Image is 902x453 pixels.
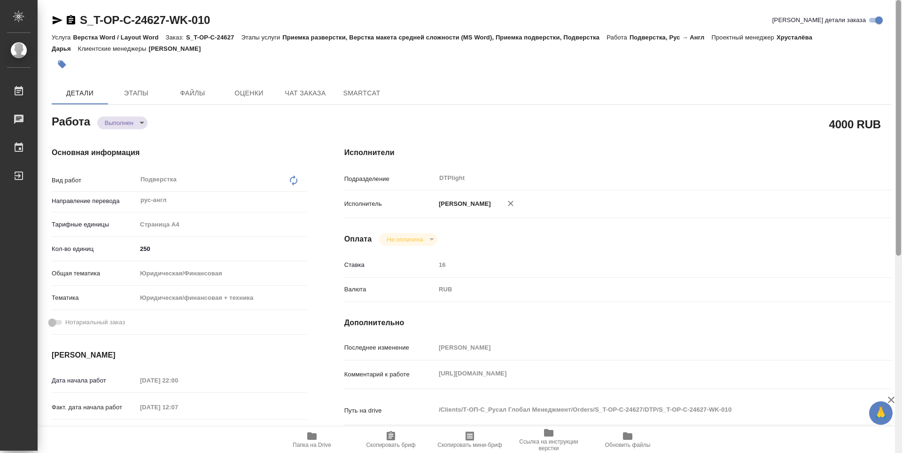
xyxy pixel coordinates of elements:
[437,442,502,448] span: Скопировать мини-бриф
[869,401,893,425] button: 🙏
[351,427,430,453] button: Скопировать бриф
[509,427,588,453] button: Ссылка на инструкции верстки
[344,317,892,328] h4: Дополнительно
[186,34,241,41] p: S_T-OP-C-24627
[170,87,215,99] span: Файлы
[435,366,846,382] textarea: [URL][DOMAIN_NAME]
[137,217,307,233] div: Страница А4
[241,34,282,41] p: Этапы услуги
[607,34,630,41] p: Работа
[430,427,509,453] button: Скопировать мини-бриф
[97,117,148,129] div: Выполнен
[344,370,435,379] p: Комментарий к работе
[293,442,331,448] span: Папка на Drive
[339,87,384,99] span: SmartCat
[515,438,583,452] span: Ссылка на инструкции верстки
[829,116,881,132] h2: 4000 RUB
[137,400,219,414] input: Пустое поле
[137,290,307,306] div: Юридическая/финансовая + техника
[605,442,651,448] span: Обновить файлы
[57,87,102,99] span: Детали
[102,119,136,127] button: Выполнен
[379,233,437,246] div: Выполнен
[52,147,307,158] h4: Основная информация
[52,15,63,26] button: Скопировать ссылку для ЯМессенджера
[435,402,846,418] textarea: /Clients/Т-ОП-С_Русал Глобал Менеджмент/Orders/S_T-OP-C-24627/DTP/S_T-OP-C-24627-WK-010
[114,87,159,99] span: Этапы
[344,406,435,415] p: Путь на drive
[52,376,137,385] p: Дата начала работ
[52,269,137,278] p: Общая тематика
[711,34,776,41] p: Проектный менеджер
[344,199,435,209] p: Исполнитель
[78,45,149,52] p: Клиентские менеджеры
[52,293,137,303] p: Тематика
[65,15,77,26] button: Скопировать ссылку
[344,174,435,184] p: Подразделение
[435,199,491,209] p: [PERSON_NAME]
[148,45,208,52] p: [PERSON_NAME]
[384,235,426,243] button: Не оплачена
[52,220,137,229] p: Тарифные единицы
[630,34,712,41] p: Подверстка, Рус → Англ
[52,54,72,75] button: Добавить тэг
[52,112,90,129] h2: Работа
[344,343,435,352] p: Последнее изменение
[80,14,210,26] a: S_T-OP-C-24627-WK-010
[65,318,125,327] span: Нотариальный заказ
[500,193,521,214] button: Удалить исполнителя
[137,266,307,281] div: Юридическая/Финансовая
[52,350,307,361] h4: [PERSON_NAME]
[873,403,889,423] span: 🙏
[435,281,846,297] div: RUB
[272,427,351,453] button: Папка на Drive
[283,87,328,99] span: Чат заказа
[226,87,272,99] span: Оценки
[137,425,219,438] input: Пустое поле
[52,176,137,185] p: Вид работ
[73,34,165,41] p: Верстка Word / Layout Word
[282,34,607,41] p: Приемка разверстки, Верстка макета средней сложности (MS Word), Приемка подверстки, Подверстка
[366,442,415,448] span: Скопировать бриф
[52,244,137,254] p: Кол-во единиц
[137,374,219,387] input: Пустое поле
[137,242,307,256] input: ✎ Введи что-нибудь
[52,403,137,412] p: Факт. дата начала работ
[588,427,667,453] button: Обновить файлы
[344,285,435,294] p: Валюта
[52,196,137,206] p: Направление перевода
[344,234,372,245] h4: Оплата
[772,16,866,25] span: [PERSON_NAME] детали заказа
[435,341,846,354] input: Пустое поле
[435,258,846,272] input: Пустое поле
[344,260,435,270] p: Ставка
[344,147,892,158] h4: Исполнители
[52,34,73,41] p: Услуга
[166,34,186,41] p: Заказ:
